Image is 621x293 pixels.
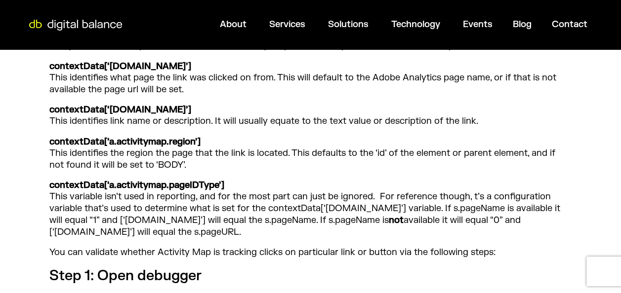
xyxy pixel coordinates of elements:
div: Menu Toggle [127,15,595,34]
a: Technology [391,19,440,30]
p: You can validate whether Activity Map is tracking clicks on particular link or button via the fol... [49,246,572,257]
h3: Step 1: Open debugger [49,266,572,284]
strong: contextData[‘a.activitymap.region’] [49,136,201,147]
a: Blog [513,19,532,30]
p: This variable isn’t used in reporting, and for the most part can just be ignored. For reference t... [49,180,572,237]
a: About [220,19,247,30]
a: Events [463,19,493,30]
strong: contextData[‘[DOMAIN_NAME]’] [49,104,191,115]
strong: contextData[‘a.activitymap.pageIDType’] [49,180,224,191]
p: This identifies what page the link was clicked on from. This will default to the Adobe Analytics ... [49,61,572,95]
p: This identifies link name or description. It will usually equate to the text value or description... [49,104,572,127]
img: Digital Balance logo [25,20,126,31]
a: Solutions [328,19,369,30]
strong: contextData[‘[DOMAIN_NAME]’] [49,61,191,72]
a: Contact [552,19,587,30]
p: This identifies the region the page that the link is located. This defaults to the ‘id’ of the el... [49,136,572,171]
a: Services [269,19,305,30]
nav: Menu [127,15,595,34]
strong: not [389,214,404,225]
